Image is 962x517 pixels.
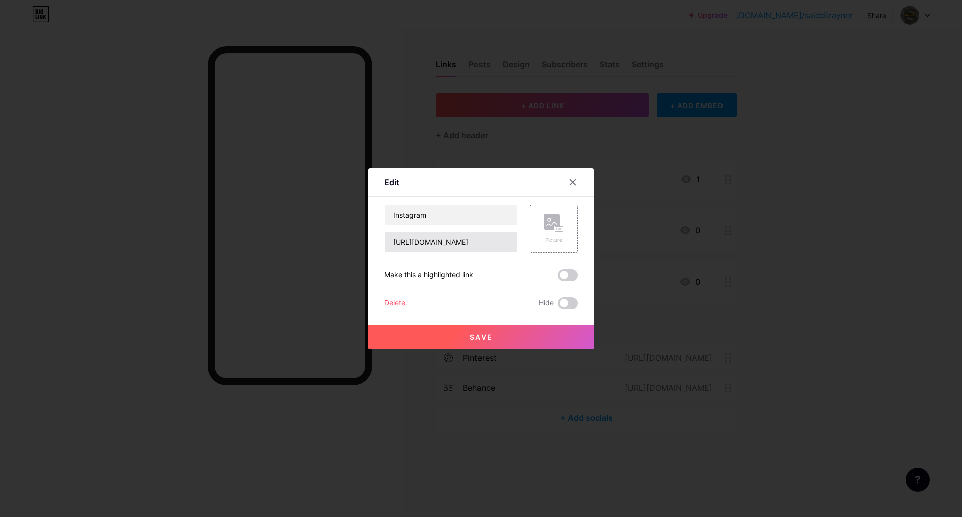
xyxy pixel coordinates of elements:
div: Edit [384,176,399,188]
input: URL [385,232,517,252]
div: Delete [384,297,405,309]
button: Save [368,325,594,349]
span: Hide [539,297,554,309]
div: Make this a highlighted link [384,269,473,281]
span: Save [470,333,493,341]
div: Picture [544,236,564,244]
input: Title [385,205,517,225]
